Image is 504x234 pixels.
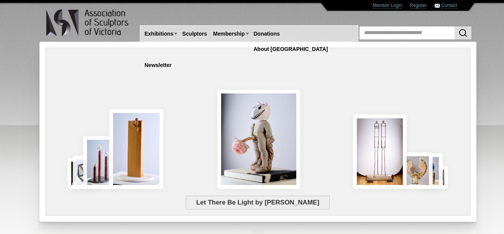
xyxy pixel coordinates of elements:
a: Membership [210,27,248,41]
img: Contact ASV [435,4,440,8]
a: Contact [441,3,457,8]
a: Donations [251,27,283,41]
a: Sculptors [179,27,210,41]
a: Member Login [373,3,402,8]
span: Let There Be Light by [PERSON_NAME] [186,196,329,209]
a: About [GEOGRAPHIC_DATA] [251,42,331,56]
img: Little Frog. Big Climb [109,109,164,189]
img: logo.png [46,8,130,38]
img: Lorica Plumata (Chrysus) [398,152,433,189]
a: Register [410,3,427,8]
img: Let There Be Light [217,90,300,189]
img: Search [458,28,468,38]
img: Swingers [353,115,407,189]
a: Exhibitions [141,27,176,41]
a: Newsletter [141,58,175,72]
